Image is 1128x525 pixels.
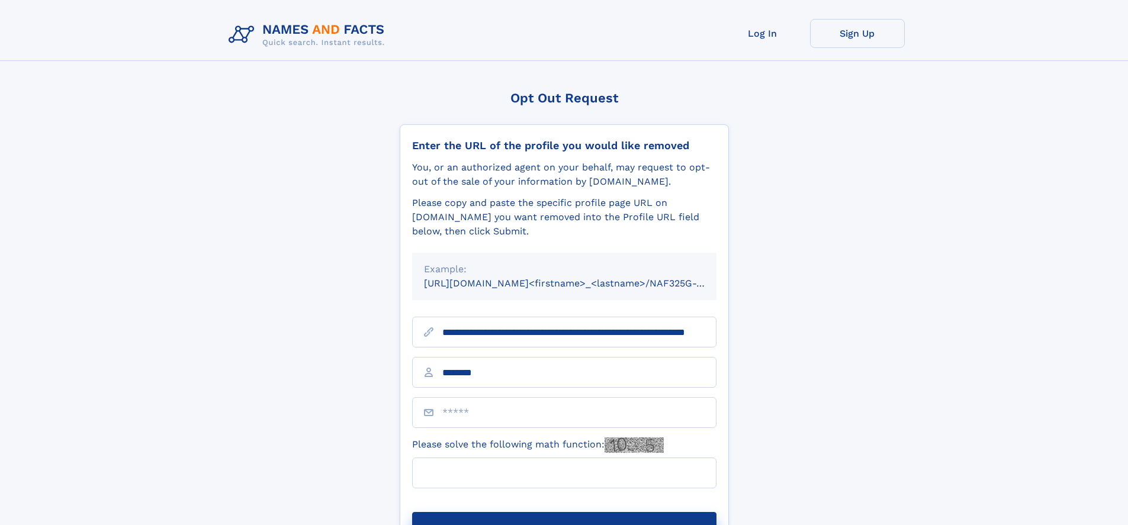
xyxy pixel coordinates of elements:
[224,19,394,51] img: Logo Names and Facts
[424,278,739,289] small: [URL][DOMAIN_NAME]<firstname>_<lastname>/NAF325G-xxxxxxxx
[810,19,905,48] a: Sign Up
[412,139,716,152] div: Enter the URL of the profile you would like removed
[400,91,729,105] div: Opt Out Request
[412,196,716,239] div: Please copy and paste the specific profile page URL on [DOMAIN_NAME] you want removed into the Pr...
[412,437,664,453] label: Please solve the following math function:
[424,262,705,276] div: Example:
[715,19,810,48] a: Log In
[412,160,716,189] div: You, or an authorized agent on your behalf, may request to opt-out of the sale of your informatio...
